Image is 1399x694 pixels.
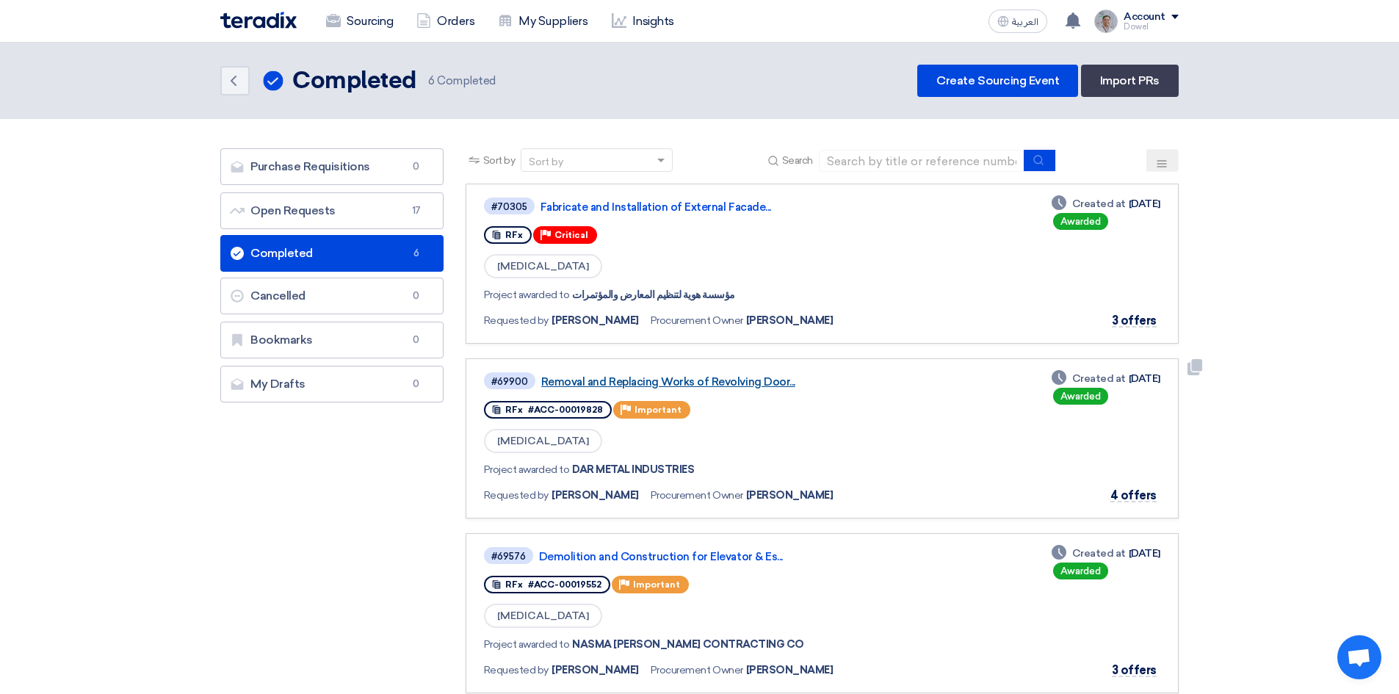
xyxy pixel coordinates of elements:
[746,313,834,328] span: [PERSON_NAME]
[428,74,435,87] span: 6
[917,65,1078,97] a: Create Sourcing Event
[314,5,405,37] a: Sourcing
[1052,546,1160,561] div: [DATE]
[505,230,523,240] span: RFx
[220,322,444,358] a: Bookmarks0
[819,150,1024,172] input: Search by title or reference number
[1053,388,1108,405] div: Awarded
[1110,488,1157,502] span: 4 offers
[408,159,425,174] span: 0
[572,463,694,476] a: DAR METAL INDUSTRIES
[220,148,444,185] a: Purchase Requisitions0
[505,579,523,590] span: RFx
[292,67,416,96] h2: Completed
[408,246,425,261] span: 6
[552,313,639,328] span: [PERSON_NAME]
[484,662,549,678] span: Requested by
[484,637,569,652] span: Project awarded to
[651,662,743,678] span: Procurement Owner
[1052,371,1160,386] div: [DATE]
[1072,371,1126,386] span: Created at
[483,153,516,168] span: Sort by
[220,12,297,29] img: Teradix logo
[539,550,906,563] a: Demolition and Construction for Elevator & Es...
[782,153,813,168] span: Search
[651,488,743,503] span: Procurement Owner
[408,289,425,303] span: 0
[491,377,528,386] div: #69900
[1053,563,1108,579] div: Awarded
[1052,196,1160,212] div: [DATE]
[484,287,569,303] span: Project awarded to
[408,333,425,347] span: 0
[1112,663,1157,677] span: 3 offers
[1124,23,1179,31] div: Dowel
[1053,213,1108,230] div: Awarded
[505,405,523,415] span: RFx
[484,254,602,278] span: [MEDICAL_DATA]
[528,579,601,590] span: #ACC-00019552
[484,462,569,477] span: Project awarded to
[554,230,588,240] span: Critical
[1072,196,1126,212] span: Created at
[484,488,549,503] span: Requested by
[541,200,908,214] a: Fabricate and Installation of External Facade...
[1072,546,1126,561] span: Created at
[651,313,743,328] span: Procurement Owner
[552,488,639,503] span: [PERSON_NAME]
[220,192,444,229] a: Open Requests17
[220,278,444,314] a: Cancelled0
[405,5,486,37] a: Orders
[633,579,680,590] span: Important
[220,366,444,402] a: My Drafts0
[746,662,834,678] span: [PERSON_NAME]
[572,638,804,651] a: NASMA [PERSON_NAME] CONTRACTING CO
[572,289,735,301] a: مؤسسة هوية لتنظيم المعارض والمؤتمرات
[1337,635,1381,679] a: Open chat
[552,662,639,678] span: [PERSON_NAME]
[484,604,602,628] span: [MEDICAL_DATA]
[491,552,526,561] div: #69576
[1081,65,1179,97] a: Import PRs
[1124,11,1165,24] div: Account
[541,375,908,388] a: Removal and Replacing Works of Revolving Door...
[428,73,496,90] span: Completed
[408,203,425,218] span: 17
[220,235,444,272] a: Completed6
[600,5,686,37] a: Insights
[988,10,1047,33] button: العربية
[408,377,425,391] span: 0
[1012,17,1038,27] span: العربية
[491,202,527,212] div: #70305
[486,5,599,37] a: My Suppliers
[746,488,834,503] span: [PERSON_NAME]
[635,405,682,415] span: Important
[484,429,602,453] span: [MEDICAL_DATA]
[529,154,563,170] div: Sort by
[1112,314,1157,328] span: 3 offers
[484,313,549,328] span: Requested by
[1094,10,1118,33] img: IMG_1753965247717.jpg
[528,405,603,415] span: #ACC-00019828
